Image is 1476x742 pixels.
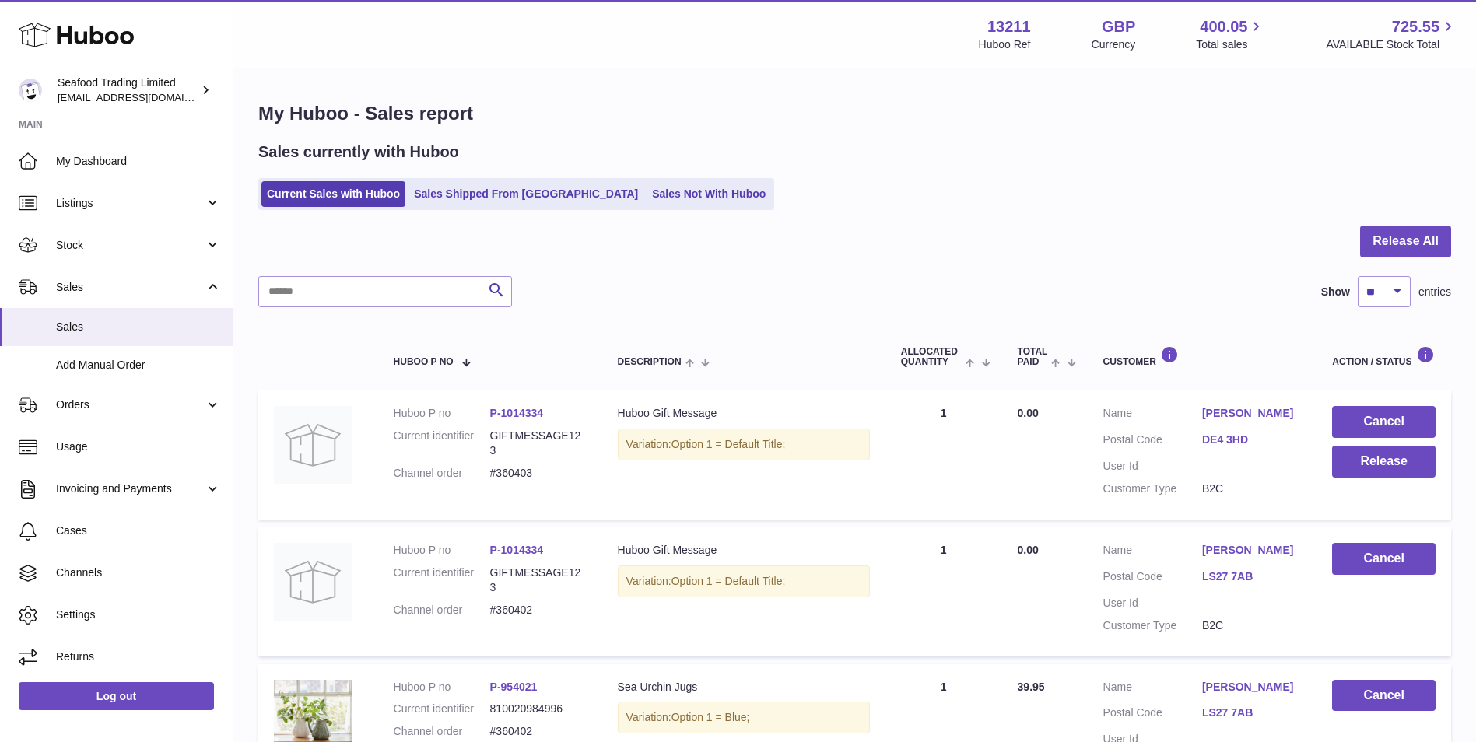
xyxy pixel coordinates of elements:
[1202,432,1301,447] a: DE4 3HD
[1103,596,1202,611] dt: User Id
[58,75,198,105] div: Seafood Trading Limited
[1326,37,1457,52] span: AVAILABLE Stock Total
[1103,705,1202,724] dt: Postal Code
[490,702,587,716] dd: 810020984996
[394,543,490,558] dt: Huboo P no
[1018,347,1048,367] span: Total paid
[618,680,870,695] div: Sea Urchin Jugs
[1103,406,1202,425] dt: Name
[1102,16,1135,37] strong: GBP
[671,575,786,587] span: Option 1 = Default Title;
[1202,406,1301,421] a: [PERSON_NAME]
[1103,569,1202,588] dt: Postal Code
[258,142,459,163] h2: Sales currently with Huboo
[56,565,221,580] span: Channels
[979,37,1031,52] div: Huboo Ref
[671,711,750,723] span: Option 1 = Blue;
[394,565,490,595] dt: Current identifier
[618,406,870,421] div: Huboo Gift Message
[647,181,771,207] a: Sales Not With Huboo
[1202,481,1301,496] dd: B2C
[261,181,405,207] a: Current Sales with Huboo
[274,543,352,621] img: no-photo.jpg
[1202,618,1301,633] dd: B2C
[408,181,643,207] a: Sales Shipped From [GEOGRAPHIC_DATA]
[394,702,490,716] dt: Current identifier
[394,406,490,421] dt: Huboo P no
[1202,543,1301,558] a: [PERSON_NAME]
[56,280,205,295] span: Sales
[1360,226,1451,257] button: Release All
[56,154,221,169] span: My Dashboard
[1092,37,1136,52] div: Currency
[987,16,1031,37] strong: 13211
[618,429,870,460] div: Variation:
[1321,285,1350,299] label: Show
[490,724,587,739] dd: #360402
[1018,681,1045,693] span: 39.95
[56,196,205,211] span: Listings
[56,439,221,454] span: Usage
[19,79,42,102] img: internalAdmin-13211@internal.huboo.com
[490,407,544,419] a: P-1014334
[490,544,544,556] a: P-1014334
[56,238,205,253] span: Stock
[56,320,221,334] span: Sales
[1326,16,1457,52] a: 725.55 AVAILABLE Stock Total
[394,357,454,367] span: Huboo P no
[1103,346,1302,367] div: Customer
[1103,481,1202,496] dt: Customer Type
[618,565,870,597] div: Variation:
[1103,543,1202,562] dt: Name
[1103,459,1202,474] dt: User Id
[394,429,490,458] dt: Current identifier
[1392,16,1439,37] span: 725.55
[394,603,490,618] dt: Channel order
[671,438,786,450] span: Option 1 = Default Title;
[618,543,870,558] div: Huboo Gift Message
[1018,544,1039,556] span: 0.00
[58,91,229,103] span: [EMAIL_ADDRESS][DOMAIN_NAME]
[490,603,587,618] dd: #360402
[394,466,490,481] dt: Channel order
[56,481,205,496] span: Invoicing and Payments
[394,724,490,739] dt: Channel order
[901,347,962,367] span: ALLOCATED Quantity
[1103,618,1202,633] dt: Customer Type
[1332,406,1436,438] button: Cancel
[56,397,205,412] span: Orders
[56,358,221,373] span: Add Manual Order
[1103,680,1202,698] dt: Name
[56,649,221,664] span: Returns
[618,702,870,733] div: Variation:
[1103,432,1202,451] dt: Postal Code
[274,406,352,484] img: no-photo.jpg
[490,681,538,693] a: P-954021
[618,357,682,367] span: Description
[1200,16,1247,37] span: 400.05
[1202,705,1301,720] a: LS27 7AB
[490,466,587,481] dd: #360403
[1018,407,1039,419] span: 0.00
[490,565,587,595] dd: GIFTMESSAGE123
[1332,543,1436,575] button: Cancel
[1196,37,1265,52] span: Total sales
[1196,16,1265,52] a: 400.05 Total sales
[1418,285,1451,299] span: entries
[258,101,1451,126] h1: My Huboo - Sales report
[1202,680,1301,695] a: [PERSON_NAME]
[1332,446,1436,478] button: Release
[394,680,490,695] dt: Huboo P no
[56,523,221,538] span: Cases
[885,390,1002,520] td: 1
[56,607,221,622] span: Settings
[490,429,587,458] dd: GIFTMESSAGE123
[1332,680,1436,712] button: Cancel
[1202,569,1301,584] a: LS27 7AB
[885,527,1002,656] td: 1
[1332,346,1436,367] div: Action / Status
[19,682,214,710] a: Log out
